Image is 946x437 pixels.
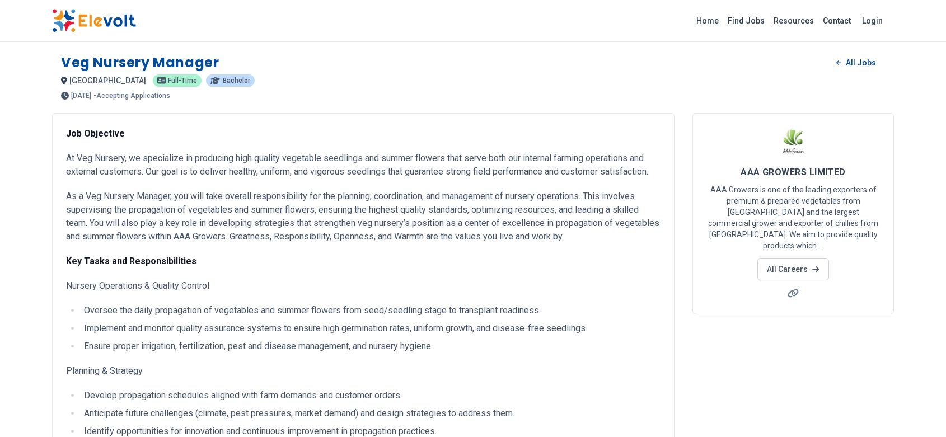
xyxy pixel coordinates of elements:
h1: Veg Nursery Manager [61,54,219,72]
p: Nursery Operations & Quality Control [66,279,661,293]
a: Find Jobs [723,12,769,30]
span: AAA GROWERS LIMITED [741,167,846,177]
img: AAA GROWERS LIMITED [779,127,807,155]
p: At Veg Nursery, we specialize in producing high quality vegetable seedlings and summer flowers th... [66,152,661,178]
span: Full-time [168,77,197,84]
a: All Jobs [827,54,885,71]
a: All Careers [757,258,828,280]
a: Home [692,12,723,30]
img: Elevolt [52,9,136,32]
li: Anticipate future challenges (climate, pest pressures, market demand) and design strategies to ad... [81,407,661,420]
a: Login [855,10,889,32]
a: Contact [818,12,855,30]
span: Bachelor [223,77,250,84]
strong: Job Objective [66,128,125,139]
a: Resources [769,12,818,30]
p: AAA Growers is one of the leading exporters of premium & prepared vegetables from [GEOGRAPHIC_DAT... [706,184,880,251]
li: Implement and monitor quality assurance systems to ensure high germination rates, uniform growth,... [81,322,661,335]
p: Planning & Strategy [66,364,661,378]
span: [GEOGRAPHIC_DATA] [69,76,146,85]
span: [DATE] [71,92,91,99]
li: Oversee the daily propagation of vegetables and summer flowers from seed/seedling stage to transp... [81,304,661,317]
strong: Key Tasks and Responsibilities [66,256,196,266]
p: - Accepting Applications [93,92,170,99]
li: Ensure proper irrigation, fertilization, pest and disease management, and nursery hygiene. [81,340,661,353]
li: Develop propagation schedules aligned with farm demands and customer orders. [81,389,661,402]
p: As a Veg Nursery Manager, you will take overall responsibility for the planning, coordination, an... [66,190,661,243]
